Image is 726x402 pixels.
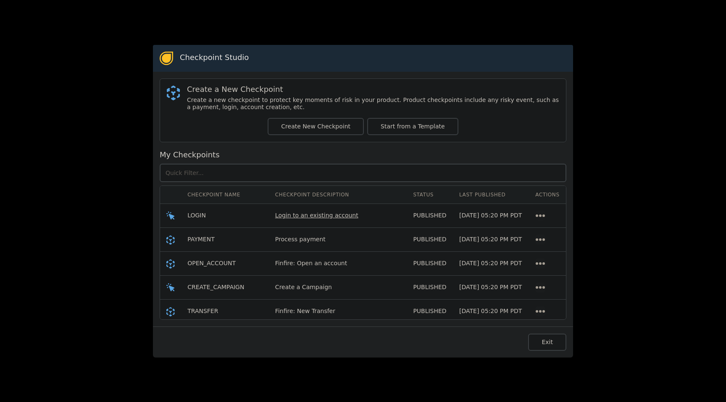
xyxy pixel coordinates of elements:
[275,284,332,290] span: Create a Campaign
[413,235,447,244] div: PUBLISHED
[459,211,523,220] div: [DATE] 05:20 PM PDT
[180,52,249,65] div: Checkpoint Studio
[275,260,347,266] span: Finfire: Open an account
[268,118,364,135] button: Create New Checkpoint
[275,236,326,243] span: Process payment
[459,259,523,268] div: [DATE] 05:20 PM PDT
[413,307,447,316] div: PUBLISHED
[413,283,447,292] div: PUBLISHED
[187,308,218,314] span: TRANSFER
[367,118,458,135] button: Start from a Template
[187,212,206,219] span: LOGIN
[413,211,447,220] div: PUBLISHED
[413,259,447,268] div: PUBLISHED
[269,186,407,204] th: Checkpoint Description
[187,260,236,266] span: OPEN_ACCOUNT
[187,284,244,290] span: CREATE_CAMPAIGN
[407,186,453,204] th: Status
[528,334,566,351] button: Exit
[160,164,566,182] input: Quick Filter...
[181,186,269,204] th: Checkpoint Name
[459,235,523,244] div: [DATE] 05:20 PM PDT
[187,86,559,93] div: Create a New Checkpoint
[529,186,566,204] th: Actions
[275,308,335,314] span: Finfire: New Transfer
[160,149,566,160] div: My Checkpoints
[187,97,559,111] div: Create a new checkpoint to protect key moments of risk in your product. Product checkpoints inclu...
[453,186,529,204] th: Last Published
[275,212,358,219] span: Login to an existing account
[459,283,523,292] div: [DATE] 05:20 PM PDT
[459,307,523,316] div: [DATE] 05:20 PM PDT
[187,236,215,243] span: PAYMENT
